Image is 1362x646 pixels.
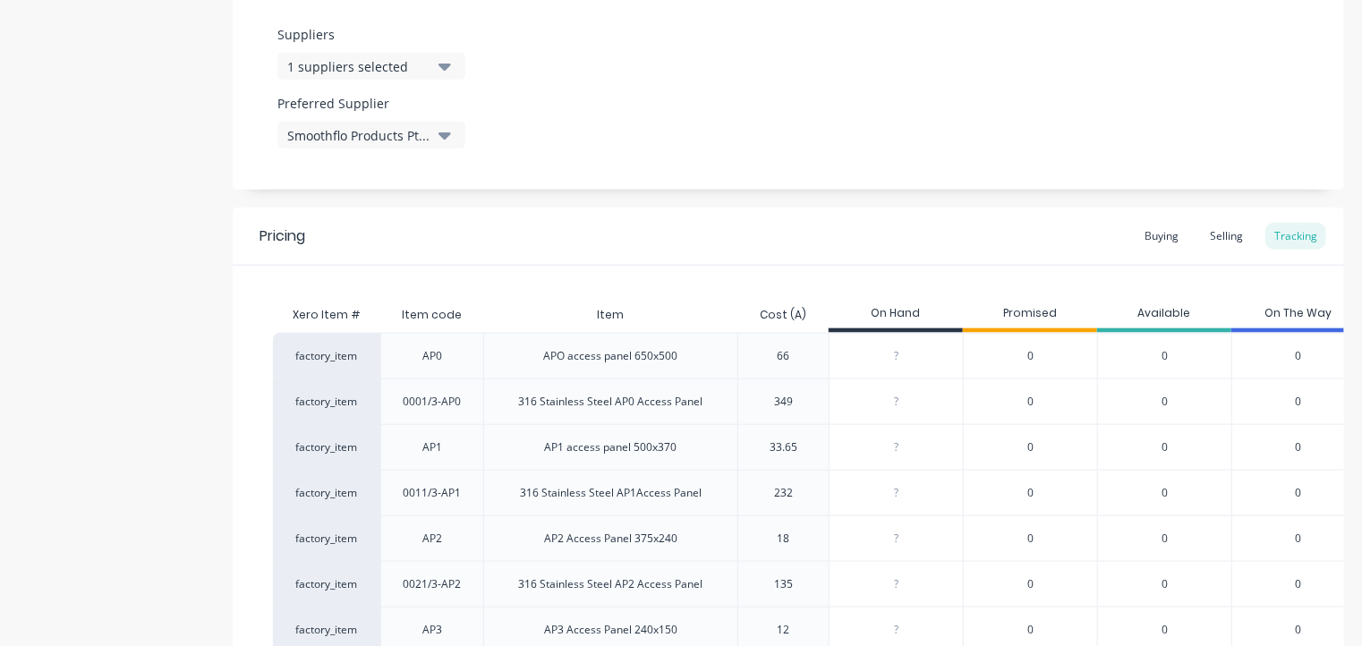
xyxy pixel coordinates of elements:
div: factory_item [273,378,380,424]
div: AP2 Access Panel 375x240 [544,531,677,547]
div: ? [830,379,963,424]
div: 316 Stainless Steel AP0 Access Panel [519,394,703,410]
span: 0 [1296,439,1302,455]
span: 0 [1296,622,1302,638]
div: 316 Stainless Steel AP2 Access Panel [519,576,703,592]
div: Promised [963,297,1097,333]
span: 0 [1027,439,1034,455]
div: 316 Stainless Steel AP1Access Panel [520,485,702,501]
div: 0 [1097,378,1231,424]
div: AP3 [422,622,442,638]
div: factory_item [273,515,380,561]
div: 0 [1097,470,1231,515]
div: 18 [778,531,790,547]
span: 0 [1296,348,1302,364]
div: ? [830,562,963,607]
div: 1 suppliers selected [287,57,430,76]
div: AP1 [422,439,442,455]
span: 0 [1027,622,1034,638]
label: Suppliers [277,25,465,44]
div: factory_item [273,333,380,378]
span: 0 [1027,576,1034,592]
div: Cost (A) [745,293,821,337]
div: Pricing [260,225,305,247]
div: AP0 [422,348,442,364]
span: 0 [1296,485,1302,501]
div: 0 [1097,515,1231,561]
div: AP2 [422,531,442,547]
div: factory_item [273,424,380,470]
div: 349 [774,394,793,410]
span: 0 [1027,531,1034,547]
button: Smoothflo Products Pty Ltd [277,122,465,149]
div: Tracking [1265,223,1326,250]
div: Item code [387,293,476,337]
div: 66 [778,348,790,364]
div: ? [830,334,963,378]
span: 0 [1027,485,1034,501]
div: 0 [1097,424,1231,470]
div: 232 [774,485,793,501]
div: 0 [1097,561,1231,607]
div: AP1 access panel 500x370 [545,439,677,455]
div: APO access panel 650x500 [544,348,678,364]
div: ? [830,516,963,561]
div: 12 [778,622,790,638]
span: 0 [1027,394,1034,410]
div: 0001/3-AP0 [404,394,462,410]
div: AP3 Access Panel 240x150 [544,622,677,638]
div: Smoothflo Products Pty Ltd [287,126,430,145]
div: 0011/3-AP1 [404,485,462,501]
div: Selling [1201,223,1252,250]
div: Item [583,293,638,337]
div: Buying [1136,223,1187,250]
div: 135 [774,576,793,592]
div: factory_item [273,470,380,515]
div: factory_item [273,561,380,607]
span: 0 [1296,576,1302,592]
div: On Hand [829,297,963,333]
div: 33.65 [770,439,797,455]
div: ? [830,471,963,515]
div: Available [1097,297,1231,333]
label: Preferred Supplier [277,94,465,113]
div: 0021/3-AP2 [404,576,462,592]
div: ? [830,425,963,470]
span: 0 [1027,348,1034,364]
div: 0 [1097,333,1231,378]
span: 0 [1296,531,1302,547]
span: 0 [1296,394,1302,410]
div: Xero Item # [273,297,380,333]
button: 1 suppliers selected [277,53,465,80]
